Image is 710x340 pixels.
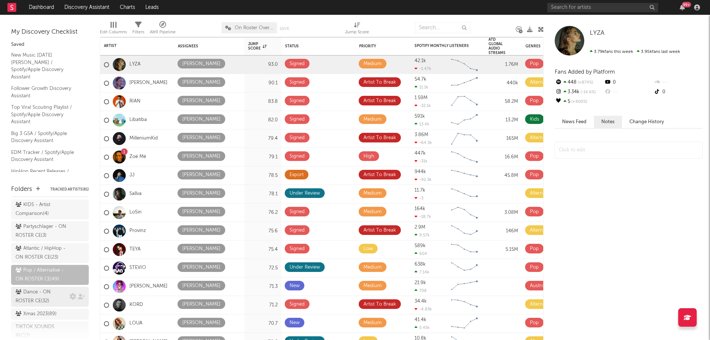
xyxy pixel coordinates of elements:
[415,66,431,71] div: -1.47k
[364,78,396,87] div: Artist To Break
[604,87,653,97] div: --
[11,129,81,145] a: Big 3 GSA / Spotify/Apple Discovery Assistant
[415,251,427,256] div: 604
[50,188,89,191] button: Tracked Artists(81)
[182,319,220,327] div: [PERSON_NAME]
[448,185,481,203] svg: Chart title
[415,151,426,156] div: 447k
[182,60,220,68] div: [PERSON_NAME]
[290,78,305,87] div: Signed
[364,300,396,309] div: Artist To Break
[415,196,423,201] div: -3
[364,60,382,68] div: Medium
[248,245,278,254] div: 75.4
[530,226,553,235] div: Alternative
[488,37,507,55] div: ATD Global Audio Streams
[248,190,278,199] div: 78.1
[530,78,553,87] div: Alternative
[345,28,369,37] div: Jump Score
[579,90,596,94] span: -14.6 %
[415,288,427,293] div: 708
[129,302,143,308] a: KORD
[547,3,658,12] input: Search for artists
[182,245,220,253] div: [PERSON_NAME]
[577,81,593,85] span: +874 %
[590,50,633,54] span: 3.79k fans this week
[11,185,32,194] div: Folders
[290,171,304,179] div: Export
[11,243,89,263] a: Atlantic / HipHop - ON ROSTER CE(23)
[248,282,278,291] div: 71.3
[129,283,168,290] a: [PERSON_NAME]
[248,208,278,217] div: 76.2
[415,317,426,322] div: 41.4k
[448,111,481,129] svg: Chart title
[129,61,141,68] a: LYZA
[182,189,220,198] div: [PERSON_NAME]
[11,309,89,320] a: Xmas 2023(89)
[415,22,470,33] input: Search...
[248,264,278,273] div: 72.5
[11,221,89,241] a: Partyschlager - ON ROSTER CE(3)
[11,28,89,37] div: My Discovery Checklist
[11,167,81,190] a: HipHop Recent Releases / Spotify/Apple Discovery Assistant
[129,80,168,86] a: [PERSON_NAME]
[16,310,57,319] div: Xmas 2023 ( 89 )
[488,153,518,162] div: 16.6M
[11,40,89,49] div: Saved
[182,282,220,290] div: [PERSON_NAME]
[290,245,305,253] div: Signed
[359,44,389,48] div: Priority
[364,263,382,272] div: Medium
[488,208,518,217] div: 3.08M
[415,206,425,211] div: 164k
[488,97,518,106] div: 58.2M
[11,265,89,285] a: Pop / Alternative - ON ROSTER CE(49)
[488,245,518,254] div: 5.15M
[290,97,305,105] div: Signed
[364,319,382,327] div: Medium
[415,114,425,119] div: 591k
[16,222,68,240] div: Partyschlager - ON ROSTER CE ( 3 )
[345,18,369,40] div: Jump Score
[364,171,396,179] div: Artist To Break
[104,44,159,48] div: Artist
[290,152,305,161] div: Signed
[182,263,220,272] div: [PERSON_NAME]
[415,307,432,312] div: -4.83k
[290,319,300,327] div: New
[488,227,518,236] div: 146M
[488,79,518,88] div: 440k
[448,240,481,259] svg: Chart title
[16,266,68,284] div: Pop / Alternative - ON ROSTER CE ( 49 )
[448,222,481,240] svg: Chart title
[290,226,305,235] div: Signed
[11,84,81,100] a: Follower Growth Discovery Assistant
[182,300,220,309] div: [PERSON_NAME]
[290,263,320,272] div: Under Review
[16,244,68,262] div: Atlantic / HipHop - ON ROSTER CE ( 23 )
[530,263,539,272] div: Pop
[415,132,428,137] div: 3.86M
[530,60,539,68] div: Pop
[530,282,553,290] div: Austropop
[364,245,373,253] div: Low
[248,319,278,328] div: 70.7
[530,171,539,179] div: Pop
[530,152,539,161] div: Pop
[590,30,604,37] a: LYZA
[129,117,147,123] a: Libatiba
[530,300,553,309] div: Alternative
[129,228,146,234] a: Provinz
[100,18,127,40] div: Edit Columns
[530,115,539,124] div: Kids
[555,69,615,75] span: Fans Added by Platform
[129,246,141,253] a: TEYA
[16,201,68,218] div: KIDS - Artist Comparison ( 4 )
[530,97,539,105] div: Pop
[488,60,518,69] div: 1.76M
[178,44,230,48] div: Assignees
[622,116,672,128] button: Change History
[415,85,428,90] div: 11.1k
[530,208,539,216] div: Pop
